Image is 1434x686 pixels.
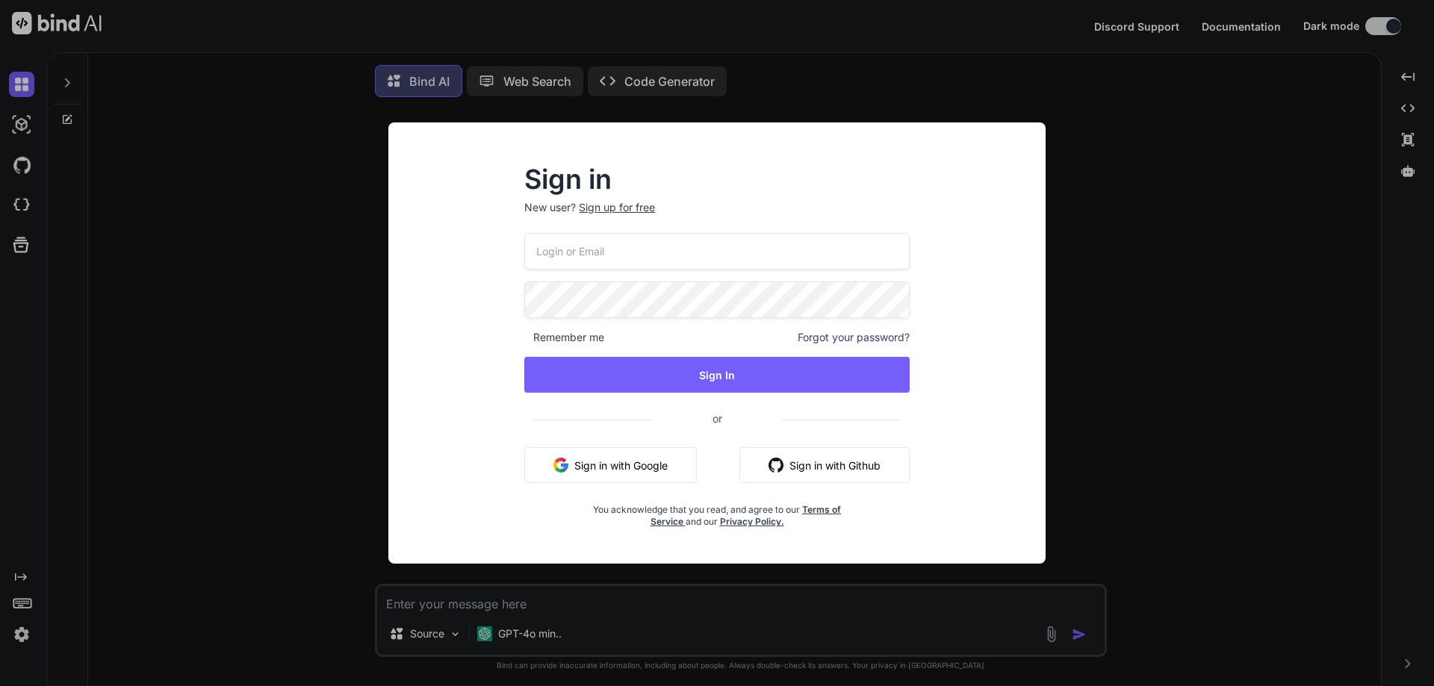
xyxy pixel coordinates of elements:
[579,200,655,215] div: Sign up for free
[653,400,782,437] span: or
[524,233,910,269] input: Login or Email
[651,504,842,527] a: Terms of Service
[769,458,783,473] img: github
[524,167,910,191] h2: Sign in
[798,330,910,345] span: Forgot your password?
[720,516,784,527] a: Privacy Policy.
[524,200,910,233] p: New user?
[589,495,845,528] div: You acknowledge that you read, and agree to our and our
[524,447,697,483] button: Sign in with Google
[524,330,604,345] span: Remember me
[524,357,910,393] button: Sign In
[553,458,568,473] img: google
[739,447,910,483] button: Sign in with Github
